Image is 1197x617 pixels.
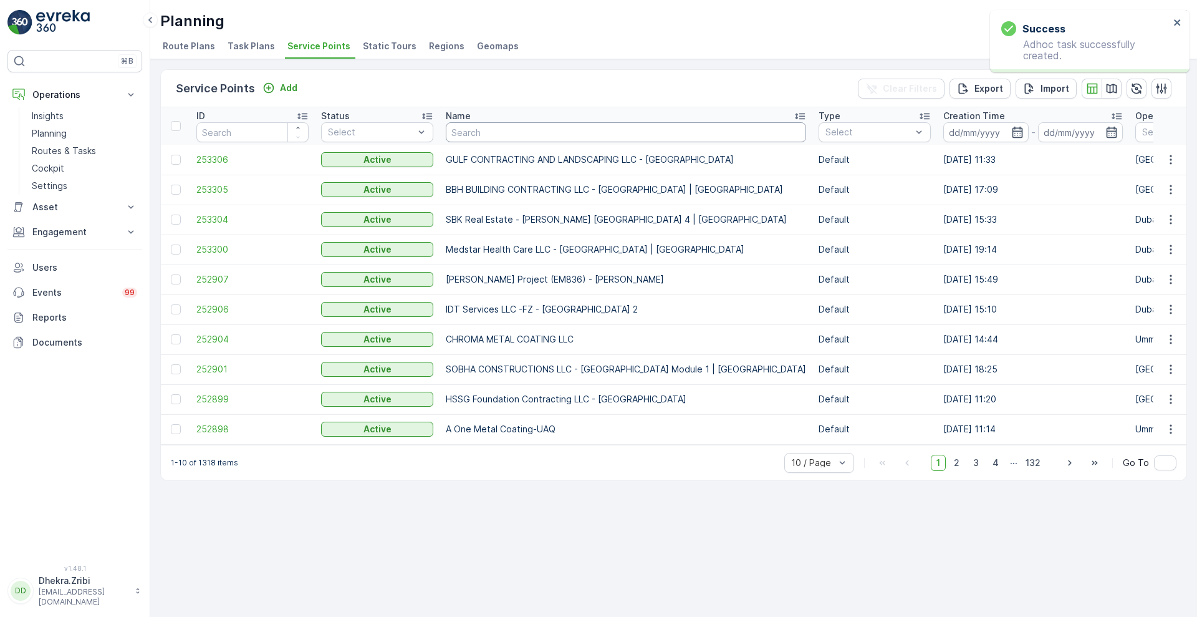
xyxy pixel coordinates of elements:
[968,455,984,471] span: 3
[321,332,433,347] button: Active
[196,243,309,256] span: 253300
[812,294,937,324] td: Default
[937,414,1129,444] td: [DATE] 11:14
[1123,457,1149,469] span: Go To
[440,354,812,384] td: SOBHA CONSTRUCTIONS LLC - [GEOGRAPHIC_DATA] Module 1 | [GEOGRAPHIC_DATA]
[32,286,115,299] p: Events
[321,392,433,407] button: Active
[937,235,1129,265] td: [DATE] 19:14
[196,363,309,376] a: 252901
[321,422,433,437] button: Active
[196,110,205,122] p: ID
[7,220,142,245] button: Engagement
[812,414,937,444] td: Default
[121,56,133,66] p: ⌘B
[1038,122,1123,142] input: dd/mm/yyyy
[171,274,181,284] div: Toggle Row Selected
[32,110,64,122] p: Insights
[1010,455,1017,471] p: ...
[948,455,965,471] span: 2
[196,303,309,316] span: 252906
[812,145,937,175] td: Default
[812,265,937,294] td: Default
[321,110,350,122] p: Status
[163,40,215,52] span: Route Plans
[32,336,137,349] p: Documents
[819,110,840,122] p: Type
[32,180,67,192] p: Settings
[363,393,392,406] p: Active
[32,201,117,213] p: Asset
[171,458,238,468] p: 1-10 of 1318 items
[196,393,309,406] a: 252899
[1001,39,1170,61] p: Adhoc task successfully created.
[812,354,937,384] td: Default
[1135,110,1183,122] p: Operations
[171,364,181,374] div: Toggle Row Selected
[7,575,142,607] button: DDDhekra.Zribi[EMAIL_ADDRESS][DOMAIN_NAME]
[196,423,309,435] a: 252898
[446,122,806,142] input: Search
[7,10,32,35] img: logo
[321,272,433,287] button: Active
[363,363,392,376] p: Active
[987,455,1004,471] span: 4
[937,354,1129,384] td: [DATE] 18:25
[363,273,392,286] p: Active
[883,82,937,95] p: Clear Filters
[257,80,302,95] button: Add
[196,153,309,166] a: 253306
[7,255,142,280] a: Users
[943,122,1029,142] input: dd/mm/yyyy
[812,384,937,414] td: Default
[171,424,181,434] div: Toggle Row Selected
[321,152,433,167] button: Active
[477,40,519,52] span: Geomaps
[196,333,309,346] span: 252904
[1031,125,1036,140] p: -
[363,183,392,196] p: Active
[196,213,309,226] a: 253304
[429,40,464,52] span: Regions
[7,305,142,330] a: Reports
[32,162,64,175] p: Cockpit
[812,205,937,235] td: Default
[943,110,1005,122] p: Creation Time
[171,215,181,225] div: Toggle Row Selected
[196,183,309,196] span: 253305
[7,330,142,355] a: Documents
[171,394,181,404] div: Toggle Row Selected
[937,265,1129,294] td: [DATE] 15:49
[363,303,392,316] p: Active
[812,175,937,205] td: Default
[228,40,275,52] span: Task Plans
[858,79,945,99] button: Clear Filters
[196,273,309,286] a: 252907
[1016,79,1077,99] button: Import
[171,245,181,255] div: Toggle Row Selected
[363,243,392,256] p: Active
[440,384,812,414] td: HSSG Foundation Contracting LLC - [GEOGRAPHIC_DATA]
[440,294,812,324] td: IDT Services LLC -FZ - [GEOGRAPHIC_DATA] 2
[196,122,309,142] input: Search
[937,324,1129,354] td: [DATE] 14:44
[363,213,392,226] p: Active
[27,142,142,160] a: Routes & Tasks
[32,89,117,101] p: Operations
[440,175,812,205] td: BBH BUILDING CONTRACTING LLC - [GEOGRAPHIC_DATA] | [GEOGRAPHIC_DATA]
[937,294,1129,324] td: [DATE] 15:10
[171,334,181,344] div: Toggle Row Selected
[27,125,142,142] a: Planning
[32,145,96,157] p: Routes & Tasks
[937,384,1129,414] td: [DATE] 11:20
[160,11,224,31] p: Planning
[1173,17,1182,29] button: close
[36,10,90,35] img: logo_light-DOdMpM7g.png
[812,324,937,354] td: Default
[931,455,946,471] span: 1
